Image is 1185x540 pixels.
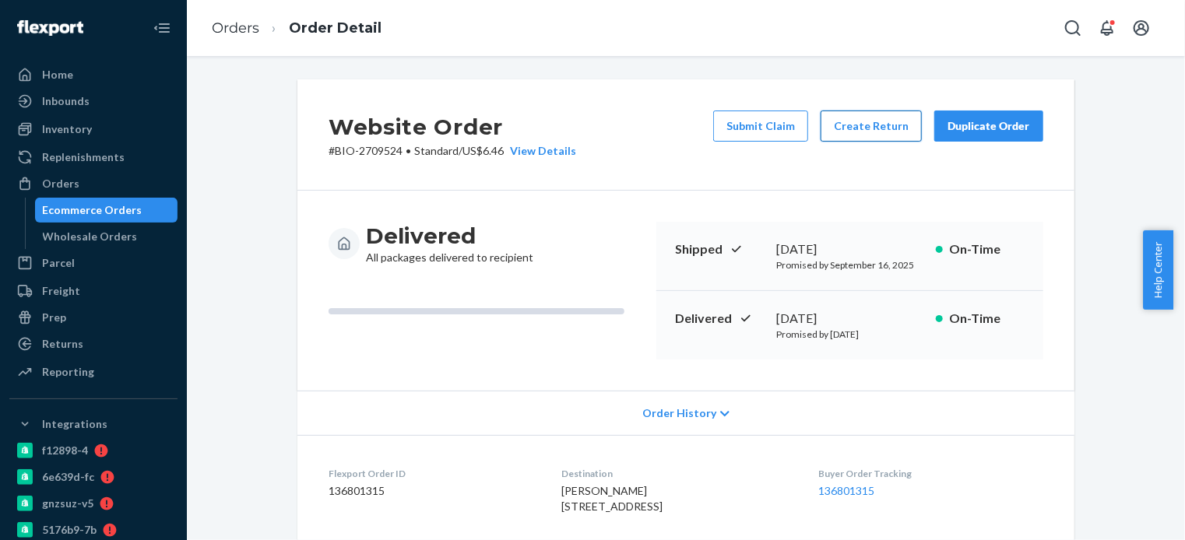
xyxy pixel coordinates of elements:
[1126,12,1157,44] button: Open account menu
[504,143,576,159] button: View Details
[1057,12,1088,44] button: Open Search Box
[289,19,382,37] a: Order Detail
[42,522,97,538] div: 5176b9-7b
[949,240,1025,258] p: On-Time
[414,144,459,157] span: Standard
[819,484,875,497] a: 136801315
[1092,12,1123,44] button: Open notifications
[9,145,178,170] a: Replenishments
[821,110,922,142] button: Create Return
[9,331,178,356] a: Returns
[713,110,808,142] button: Submit Claim
[329,483,536,499] dd: 136801315
[42,469,94,485] div: 6e639d-fc
[9,279,178,303] a: Freight
[561,467,793,480] dt: Destination
[42,121,92,137] div: Inventory
[561,484,663,513] span: [PERSON_NAME] [STREET_ADDRESS]
[42,93,90,109] div: Inbounds
[948,118,1030,134] div: Duplicate Order
[366,222,533,250] h3: Delivered
[675,310,764,328] p: Delivered
[949,310,1025,328] p: On-Time
[9,359,178,384] a: Reporting
[9,412,178,437] button: Integrations
[776,310,923,328] div: [DATE]
[17,20,83,36] img: Flexport logo
[42,310,66,325] div: Prep
[35,224,178,249] a: Wholesale Orders
[42,176,79,191] div: Orders
[9,251,178,275] a: Parcel
[934,110,1043,142] button: Duplicate Order
[199,5,394,51] ol: breadcrumbs
[9,465,178,489] a: 6e639d-fc
[406,144,411,157] span: •
[329,110,576,143] h2: Website Order
[35,198,178,223] a: Ecommerce Orders
[42,496,93,511] div: gnzsuz-v5
[642,405,716,421] span: Order History
[366,222,533,265] div: All packages delivered to recipient
[146,12,178,44] button: Close Navigation
[1143,230,1173,310] button: Help Center
[42,443,88,458] div: f12898-4
[42,255,75,271] div: Parcel
[42,149,125,165] div: Replenishments
[9,305,178,330] a: Prep
[9,89,178,114] a: Inbounds
[43,202,142,218] div: Ecommerce Orders
[42,364,94,380] div: Reporting
[42,336,83,352] div: Returns
[9,491,178,516] a: gnzsuz-v5
[776,328,923,341] p: Promised by [DATE]
[9,438,178,463] a: f12898-4
[212,19,259,37] a: Orders
[42,283,80,299] div: Freight
[329,467,536,480] dt: Flexport Order ID
[9,171,178,196] a: Orders
[819,467,1043,480] dt: Buyer Order Tracking
[9,117,178,142] a: Inventory
[42,67,73,82] div: Home
[776,240,923,258] div: [DATE]
[675,240,764,258] p: Shipped
[43,229,138,244] div: Wholesale Orders
[776,258,923,272] p: Promised by September 16, 2025
[42,416,107,432] div: Integrations
[9,62,178,87] a: Home
[329,143,576,159] p: # BIO-2709524 / US$6.46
